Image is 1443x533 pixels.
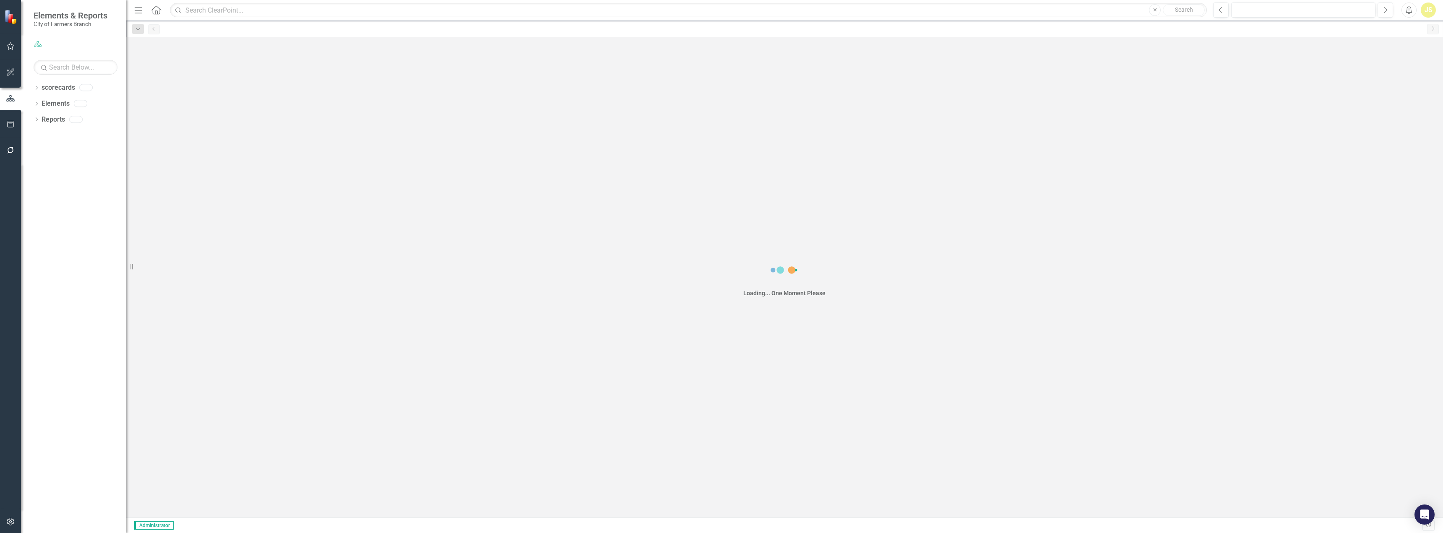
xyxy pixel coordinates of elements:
a: Elements [42,99,70,109]
button: JS [1421,3,1436,18]
div: Open Intercom Messenger [1414,504,1435,525]
span: Administrator [134,521,174,530]
input: Search ClearPoint... [170,3,1207,18]
span: Elements & Reports [34,10,107,21]
span: Search [1175,6,1193,13]
div: Loading... One Moment Please [743,289,826,297]
a: Reports [42,115,65,125]
button: Search [1163,4,1205,16]
small: City of Farmers Branch [34,21,107,27]
input: Search Below... [34,60,117,75]
a: scorecards [42,83,75,93]
img: ClearPoint Strategy [4,9,19,24]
